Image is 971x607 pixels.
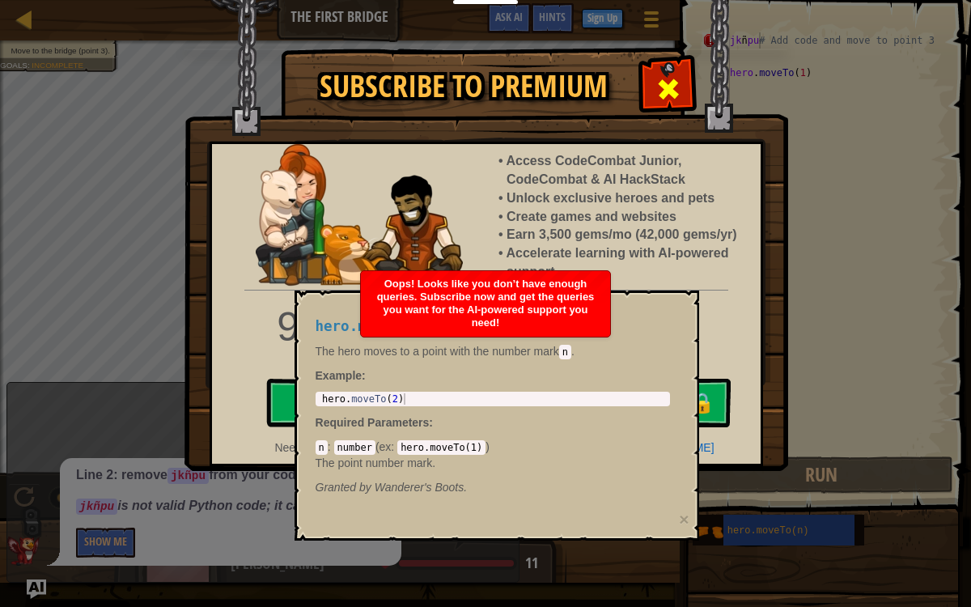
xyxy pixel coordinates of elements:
span: Oops! Looks like you don’t have enough queries. Subscribe now and get the queries you want for th... [377,278,595,329]
li: Accelerate learning with AI-powered support [507,244,744,282]
code: n [559,345,571,359]
li: Access CodeCombat Junior, CodeCombat & AI HackStack [507,152,744,189]
span: : [328,440,334,453]
p: The hero moves to a point with the number mark . [316,343,670,359]
span: : [429,416,433,429]
button: Buy Now🔒 [266,379,469,427]
code: hero.moveTo(1) [397,440,485,455]
button: × [679,511,689,528]
div: 99 €/yr [200,299,773,356]
p: The point number mark. [316,455,670,471]
div: ( ) [316,439,670,471]
span: : [391,440,397,453]
li: Create games and websites [507,208,744,227]
code: number [334,440,375,455]
div: 9,99 €/mo [260,299,474,356]
div: Monthly Subscription [260,356,474,375]
strong: : [316,369,366,382]
span: hero.moveTo(n) [316,318,435,334]
h4: - [316,319,670,334]
span: Need help with payment or prefer PayPal? Email [274,441,519,454]
span: Granted by [316,481,375,494]
span: Example [316,369,363,382]
code: n [316,440,328,455]
em: Wanderer's Boots. [316,481,468,494]
li: Earn 3,500 gems/mo (42,000 gems/yr) [507,226,744,244]
li: Unlock exclusive heroes and pets [507,189,744,208]
span: ex [379,440,392,453]
div: Annual Subscription [200,356,773,375]
img: anya-and-nando-pet.webp [256,144,463,289]
span: Required Parameters [316,416,430,429]
h1: Subscribe to Premium [298,70,630,104]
